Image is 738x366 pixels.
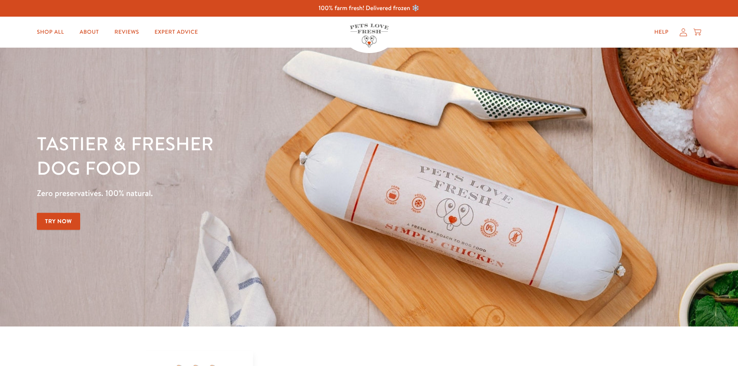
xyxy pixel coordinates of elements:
a: Try Now [37,213,80,230]
a: Reviews [108,24,145,40]
h1: Tastier & fresher dog food [37,132,480,180]
p: Zero preservatives. 100% natural. [37,186,480,200]
a: Shop All [31,24,70,40]
a: Help [648,24,675,40]
img: Pets Love Fresh [350,24,389,47]
a: Expert Advice [148,24,204,40]
a: About [73,24,105,40]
